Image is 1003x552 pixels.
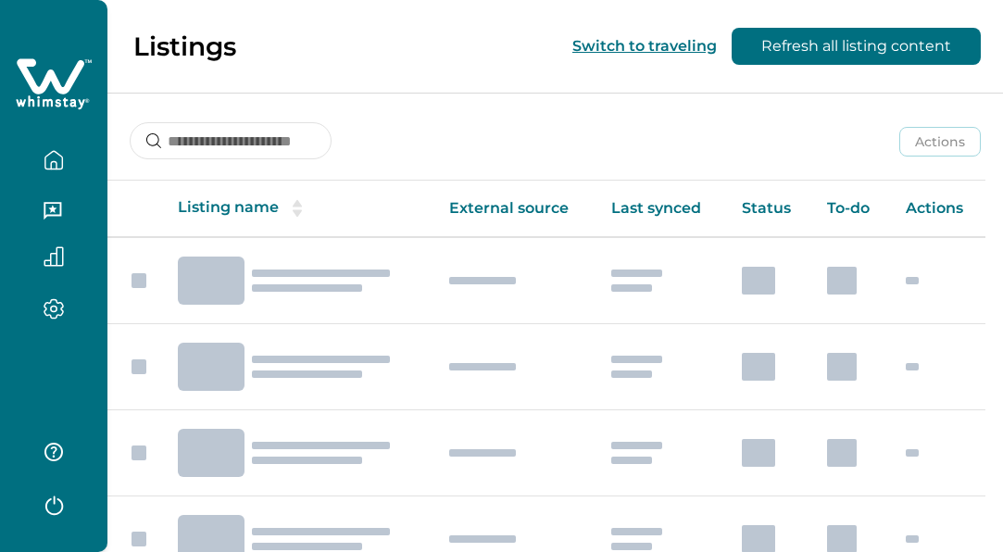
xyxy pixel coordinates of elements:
th: To-do [812,181,891,237]
th: External source [434,181,596,237]
button: Refresh all listing content [732,28,981,65]
th: Actions [891,181,985,237]
button: Actions [899,127,981,157]
p: Listings [133,31,236,62]
th: Listing name [163,181,434,237]
button: sorting [279,199,316,218]
th: Status [727,181,812,237]
th: Last synced [596,181,726,237]
button: Switch to traveling [572,37,717,55]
